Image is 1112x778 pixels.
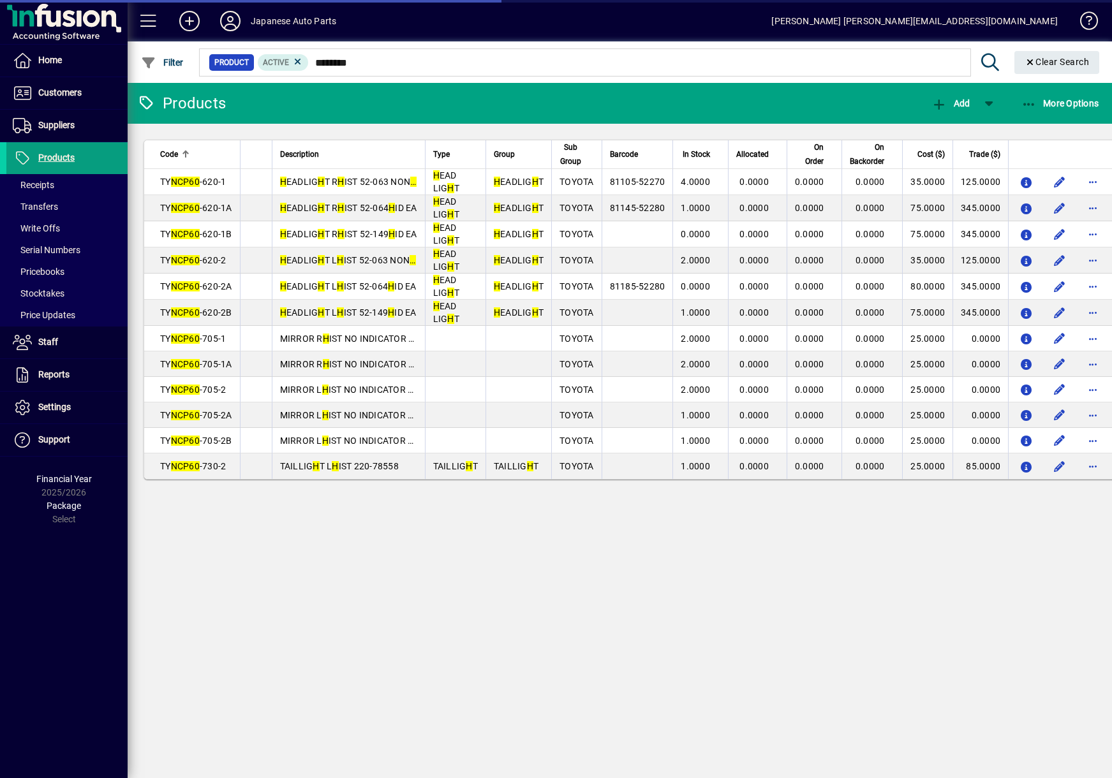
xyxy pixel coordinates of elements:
em: H [388,281,394,291]
span: Group [494,147,515,161]
span: EADLIG T [494,255,544,265]
span: 0.0000 [795,281,824,291]
em: H [532,255,538,265]
span: 0.0000 [856,334,885,344]
span: 1.0000 [681,307,710,318]
span: TY -620-2 [160,255,226,265]
em: H [323,334,329,344]
span: Active [263,58,289,67]
td: 75.0000 [902,195,953,221]
span: 0.0000 [856,229,885,239]
em: H [433,196,440,207]
em: H [323,359,329,369]
td: 0.0000 [953,351,1008,377]
a: Write Offs [6,217,128,239]
span: TOYOTA [560,410,594,420]
button: Edit [1049,354,1070,374]
mat-chip: Activation Status: Active [258,54,309,71]
td: 125.0000 [953,247,1008,274]
span: 2.0000 [681,359,710,369]
span: EAD LIG T [433,170,459,193]
td: 0.0000 [953,402,1008,428]
em: H [322,410,329,420]
button: More options [1083,456,1103,476]
em: H [318,177,324,187]
button: Clear [1014,51,1100,74]
button: More options [1083,354,1103,374]
span: 4.0000 [681,177,710,187]
span: EADLIG T R IST 52-149 ID EA [280,229,417,239]
a: Pricebooks [6,261,128,283]
td: 0.0000 [953,428,1008,453]
em: NCP60 [171,359,200,369]
em: H [337,177,344,187]
span: Financial Year [36,474,92,484]
span: 0.0000 [681,281,710,291]
td: 75.0000 [902,300,953,326]
em: H [337,281,343,291]
span: Serial Numbers [13,245,80,255]
span: TOYOTA [560,334,594,344]
em: H [337,203,344,213]
em: H [447,209,454,219]
a: Transfers [6,196,128,217]
span: MIRROR R IST NO INDICATOR 5 WIRE [280,359,438,369]
span: 0.0000 [795,334,824,344]
em: H [337,229,344,239]
span: MIRROR R IST NO INDICATOR 3 WIRE [280,334,438,344]
span: TOYOTA [560,307,594,318]
span: Reports [38,369,70,379]
td: 0.0000 [953,326,1008,351]
span: EAD LIG T [433,223,459,246]
em: NCP60 [171,177,200,187]
span: EADLIG T L IST 52-149 ID EA [280,307,417,318]
span: 0.0000 [795,410,824,420]
em: H [389,203,395,213]
td: 345.0000 [953,300,1008,326]
span: 0.0000 [856,410,885,420]
span: TY -705-2A [160,410,232,420]
div: In Stock [681,147,722,161]
span: TY -620-1A [160,203,232,213]
span: Description [280,147,319,161]
em: NCP60 [171,436,200,446]
span: TY -705-2 [160,385,226,395]
em: H [494,255,500,265]
button: Edit [1049,250,1070,270]
span: 81145-52280 [610,203,665,213]
td: 0.0000 [953,377,1008,402]
a: Stocktakes [6,283,128,304]
button: More options [1083,172,1103,192]
button: More options [1083,379,1103,400]
span: EAD LIG T [433,275,459,298]
em: H [433,249,440,259]
span: TOYOTA [560,229,594,239]
span: TOYOTA [560,385,594,395]
a: Settings [6,392,128,423]
span: In Stock [683,147,710,161]
span: MIRROR L IST NO INDICATOR 5 WIRE EARLY [280,436,466,446]
span: TOYOTA [560,177,594,187]
span: TAILLIG T [494,461,538,471]
span: 0.0000 [681,229,710,239]
div: Type [433,147,478,161]
span: 0.0000 [856,177,885,187]
span: Sub Group [560,140,582,168]
button: Edit [1049,172,1070,192]
span: EADLIG T [494,203,544,213]
button: More options [1083,276,1103,297]
button: Profile [210,10,251,33]
span: 0.0000 [856,385,885,395]
span: On Backorder [850,140,884,168]
em: H [388,307,394,318]
span: 0.0000 [795,385,824,395]
span: 0.0000 [856,203,885,213]
em: H [494,203,500,213]
span: 0.0000 [739,334,769,344]
em: H [318,255,324,265]
span: TOYOTA [560,203,594,213]
em: H [447,235,454,246]
a: Home [6,45,128,77]
span: Price Updates [13,310,75,320]
span: EADLIG T L IST 52-063 NON ID MANUAL [280,255,464,265]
